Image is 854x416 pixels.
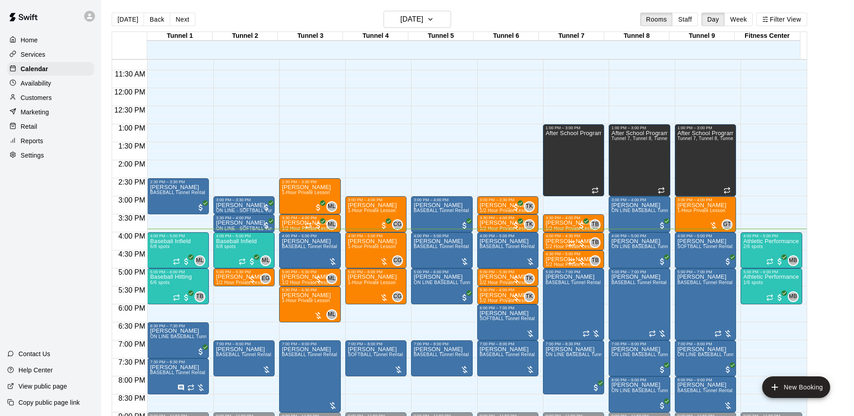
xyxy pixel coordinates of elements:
div: 3:00 PM – 4:00 PM [678,198,733,202]
div: 4:00 PM – 5:00 PM [216,234,272,238]
div: Tate Budnick [590,219,601,230]
span: 7:00 PM [116,340,148,348]
span: ML [328,220,335,229]
span: ON LINE - SOFTBALL Tunnel 1-6 Rental [216,208,303,213]
span: All customers have paid [511,221,520,230]
span: BASEBALL Tunnel Rental [150,190,205,195]
div: 3:30 PM – 4:00 PM: 1/2 Hour Private Lesson [279,214,340,232]
span: 1-Hour Private Lesson [678,208,726,213]
div: 7:00 PM – 8:00 PM: BASEBALL Tunnel Rental [411,340,472,376]
div: 3:00 PM – 3:30 PM: Walker Williams [213,196,275,214]
p: Settings [21,151,44,160]
span: ON LINE BASEBALL Tunnel 1-6 Rental [150,334,234,339]
div: 5:00 PM – 6:00 PM: Benjamin Rodriguez [411,268,472,304]
div: 5:00 PM – 7:00 PM [546,270,601,274]
div: 4:30 PM – 5:00 PM [546,252,601,256]
span: 5:00 PM [116,268,148,276]
p: Retail [21,122,37,131]
span: CG [393,292,402,301]
div: 2:30 PM – 3:30 PM [282,180,338,184]
span: 6/8 spots filled [150,244,170,249]
div: 6:30 PM – 7:30 PM: Max Stevenson [147,322,208,358]
div: Tate Budnick [590,255,601,266]
div: 4:00 PM – 4:30 PM [546,234,601,238]
span: 6:00 PM [116,304,148,312]
div: 5:30 PM – 6:30 PM: 1-Hour Private Lesson [279,286,340,322]
div: 5:00 PM – 6:00 PM [414,270,470,274]
div: 5:00 PM – 6:00 PM: Athletic Performance [741,268,802,304]
span: Tate Budnick [593,237,601,248]
div: 4:00 PM – 5:00 PM: BASEBALL Tunnel Rental [279,232,340,268]
span: CG [393,256,402,265]
a: Home [7,33,94,47]
div: 6:30 PM – 7:30 PM [150,324,206,328]
div: Tunnel 4 [343,32,408,41]
span: ON LINE - SOFTBALL Tunnel 1-6 Rental [216,226,303,231]
p: Customers [21,93,52,102]
div: 4:00 PM – 4:30 PM: 1/2 Hour Private Lesson [543,232,604,250]
p: Contact Us [18,349,50,358]
div: 3:30 PM – 4:00 PM: Walker Williams [213,214,275,232]
div: 2:30 PM – 3:30 PM: BASEBALL Tunnel Rental [147,178,208,214]
span: 1-Hour Private Lesson [282,298,330,303]
div: Marcus Lucas [326,201,337,212]
p: Help Center [18,366,53,375]
div: 3:00 PM – 4:00 PM: 1-Hour Private Lesson [345,196,407,232]
div: 7:00 PM – 8:00 PM: William Jordan [675,340,736,376]
span: 1/2 Hour Private Lesson [216,280,268,285]
span: 1:00 PM [116,124,148,132]
div: 5:00 PM – 5:30 PM [480,270,536,274]
div: 7:00 PM – 8:00 PM [480,342,536,346]
a: Services [7,48,94,61]
div: 1:00 PM – 3:00 PM [611,126,667,130]
div: Tunnel 1 [147,32,212,41]
button: Filter View [756,13,807,26]
span: TB [592,220,599,229]
div: 3:30 PM – 4:00 PM [480,216,536,220]
span: Recurring event [173,258,180,265]
div: 4:00 PM – 5:00 PM [348,234,404,238]
div: 1:00 PM – 3:00 PM: After School Program [543,124,604,196]
span: CG [393,220,402,229]
div: 7:00 PM – 8:00 PM: BASEBALL Tunnel Rental [213,340,275,376]
span: 1/2 Hour Private Lesson [480,208,532,213]
span: All customers have paid [262,221,271,230]
div: Marcus Lucas [194,255,205,266]
span: Marcus Lucas [330,273,337,284]
div: 5:00 PM – 6:00 PM [150,270,206,274]
span: Marcus Lucas [330,309,337,320]
span: 1-Hour Private Lesson [348,244,396,249]
div: 4:00 PM – 5:00 PM [282,234,338,238]
span: Trey Kamachi [528,201,535,212]
span: All customers have paid [658,221,667,230]
div: 2:30 PM – 3:30 PM [150,180,206,184]
span: Recurring event [568,258,575,265]
div: Tate Budnick [194,291,205,302]
button: Day [701,13,725,26]
span: Recurring event [766,294,773,301]
span: Corrin Green [396,291,403,302]
div: Tunnel 5 [408,32,474,41]
span: ON LINE BASEBALL Tunnel 7-9 Rental [611,244,696,249]
button: Rooms [640,13,673,26]
div: 5:00 PM – 5:30 PM: 1/2 Hour Private Lesson [279,268,340,286]
span: 3:30 PM [116,214,148,222]
div: 5:00 PM – 5:30 PM [282,270,338,274]
span: 6:30 PM [116,322,148,330]
span: 2/6 spots filled [743,244,763,249]
span: 1/2 Hour Private Lesson [480,280,532,285]
span: Marcus Lucas [330,201,337,212]
span: BASEBALL Tunnel Rental [611,280,667,285]
div: Tunnel 3 [278,32,343,41]
span: Recurring event [568,240,575,247]
p: View public page [18,382,67,391]
span: TB [196,292,203,301]
svg: Has notes [177,384,185,391]
span: BASEBALL Tunnel Rental [282,244,337,249]
div: 5:00 PM – 6:00 PM [348,270,404,274]
button: Staff [672,13,698,26]
div: 5:00 PM – 5:30 PM: 1/2 Hour Private Lesson [477,268,538,286]
span: 4:00 PM [116,232,148,240]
